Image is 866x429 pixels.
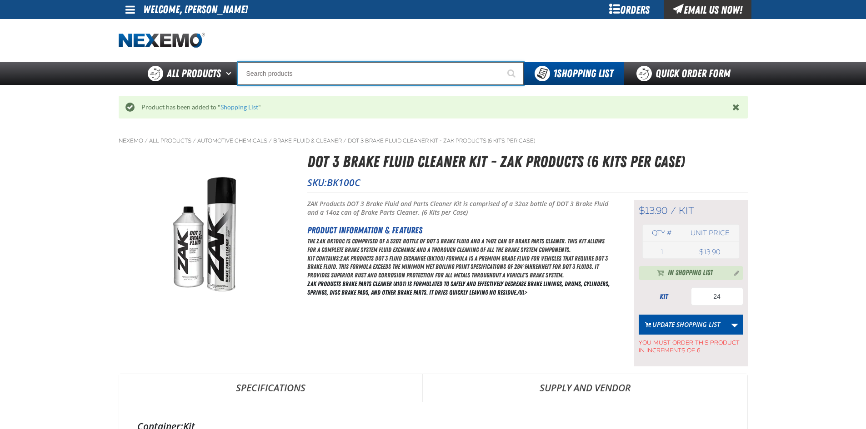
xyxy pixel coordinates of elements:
h1: DOT 3 Brake Fluid Cleaner Kit - ZAK Products (6 Kits per Case) [307,150,748,174]
a: Nexemo [119,137,143,144]
span: / [269,137,272,144]
h2: Product Information & Features [307,223,611,237]
span: All Products [167,65,221,82]
div: kit [639,292,689,302]
a: Shopping List [220,104,258,111]
span: In Shopping List [668,268,713,279]
button: Close the Notification [730,100,743,114]
img: DOT 3 Brake Fluid Cleaner Kit - ZAK Products (6 Kits per Case) [119,168,291,301]
p: ZAK Products DOT 3 Brake Fluid and Parts Cleaner Kit is comprised of a 32oz bottle of DOT 3 Brake... [307,200,611,217]
a: DOT 3 Brake Fluid Cleaner Kit - ZAK Products (6 Kits per Case) [348,137,535,144]
a: All Products [149,137,191,144]
th: Unit price [681,225,739,242]
button: Start Searching [501,62,524,85]
button: You have 1 Shopping List. Open to view details [524,62,624,85]
strong: 1 [553,67,557,80]
div: ZAK Products Brake Parts Cleaner (A101) is formulated to safely and effectively degrease brake li... [307,237,611,297]
a: Specifications [119,374,422,401]
span: / [671,205,676,217]
span: You must order this product in increments of 6 [639,335,743,355]
span: BK100C [327,176,360,189]
a: Quick Order Form [624,62,747,85]
p: Kit contains:ZAK Products DOT 3 Fluid Exchange (BK100) Formula is a premium grade fluid for vehic... [307,254,611,280]
p: SKU: [307,176,748,189]
a: More Actions [726,315,743,335]
span: / [343,137,346,144]
input: Search [238,62,524,85]
button: Open All Products pages [223,62,238,85]
button: Update Shopping List [639,315,726,335]
a: Supply and Vendor [423,374,747,401]
th: Qty # [643,225,681,242]
td: $13.90 [681,246,739,258]
button: Manage current product in the Shopping List [727,267,741,278]
span: 1 [661,248,663,256]
nav: Breadcrumbs [119,137,748,144]
span: $13.90 [639,205,668,217]
a: Automotive Chemicals [197,137,267,144]
span: kit [679,205,694,217]
span: / [193,137,196,144]
a: Home [119,33,205,49]
span: / [145,137,148,144]
div: Product has been added to " " [135,103,732,112]
p: The ZAK BK100C is comprised of a 32oz bottle of DOT 3 Brake Fluid and a 14oz can of Brake Parts C... [307,237,611,254]
a: Brake Fluid & Cleaner [273,137,342,144]
span: Shopping List [553,67,613,80]
img: Nexemo logo [119,33,205,49]
input: Product Quantity [691,287,743,306]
